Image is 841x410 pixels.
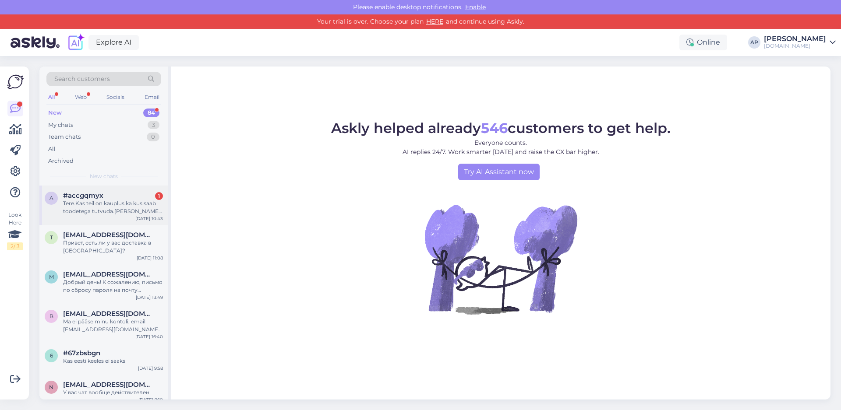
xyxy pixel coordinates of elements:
[481,119,508,137] b: 546
[54,74,110,84] span: Search customers
[136,294,163,301] div: [DATE] 13:49
[46,91,57,103] div: All
[7,211,23,250] div: Look Here
[49,384,53,390] span: n
[63,310,154,318] span: braunoola@gmail.com
[90,172,118,180] span: New chats
[138,365,163,371] div: [DATE] 9:58
[148,121,159,130] div: 3
[48,157,74,165] div: Archived
[143,91,161,103] div: Email
[7,74,24,90] img: Askly Logo
[63,381,154,389] span: nastyxa86@list.ru
[679,35,727,50] div: Online
[135,215,163,222] div: [DATE] 10:43
[48,109,62,117] div: New
[48,133,81,141] div: Team chats
[764,35,836,49] a: [PERSON_NAME][DOMAIN_NAME]
[50,352,53,359] span: 6
[63,192,103,200] span: #accgqmyx
[135,333,163,340] div: [DATE] 16:40
[155,192,163,200] div: 1
[463,3,488,11] span: Enable
[63,357,163,365] div: Kas eesti keeles ei saaks
[105,91,126,103] div: Socials
[137,255,163,261] div: [DATE] 11:08
[48,145,56,154] div: All
[458,164,540,180] a: Try AI Assistant now
[63,231,154,239] span: tereshenkov1901@gmail.com
[63,318,163,333] div: Ma ei pääse minu kontoli, email [EMAIL_ADDRESS][DOMAIN_NAME] mi git parooliuuendamise linkki ei o...
[331,138,671,157] p: Everyone counts. AI replies 24/7. Work smarter [DATE] and raise the CX bar higher.
[143,109,159,117] div: 84
[49,313,53,319] span: b
[748,36,760,49] div: AP
[48,121,73,130] div: My chats
[63,278,163,294] div: Добрый день! К сожалению, письмо по сбросу пароля на почту [EMAIL_ADDRESS][DOMAIN_NAME] не получи...
[67,33,85,52] img: explore-ai
[138,396,163,403] div: [DATE] 9:10
[63,349,100,357] span: #67zbsbgn
[50,234,53,241] span: t
[73,91,88,103] div: Web
[63,200,163,215] div: Tere.Kas teil on kauplus ka kus saab toodetega tutvuda.[PERSON_NAME] eelmises poes [PERSON_NAME] ...
[764,35,826,42] div: [PERSON_NAME]
[7,242,23,250] div: 2 / 3
[331,119,671,137] span: Askly helped already customers to get help.
[63,239,163,255] div: Привет, есть ли у вас доставка в [GEOGRAPHIC_DATA]?
[424,18,446,25] a: HERE
[147,133,159,141] div: 0
[88,35,139,50] a: Explore AI
[63,389,163,396] div: У вас чат вообще действителен
[63,270,154,278] span: marinaglusskova@gmail.com
[764,42,826,49] div: [DOMAIN_NAME]
[49,273,54,280] span: m
[422,180,580,338] img: No Chat active
[49,195,53,201] span: a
